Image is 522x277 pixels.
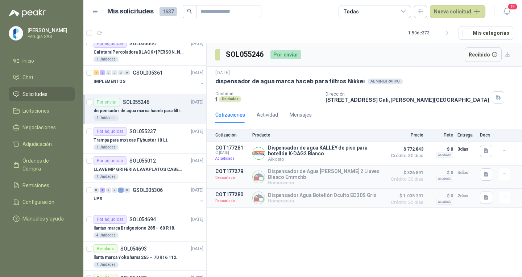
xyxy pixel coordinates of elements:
[428,145,453,154] p: $ 0
[9,9,46,17] img: Logo peakr
[253,171,265,183] img: Company Logo
[215,151,248,155] span: C: [DATE]
[112,70,117,75] div: 0
[9,137,75,151] a: Adjudicación
[106,188,111,193] div: 0
[500,5,513,18] button: 19
[94,232,119,238] div: 4 Unidades
[215,174,248,181] p: Descartada
[480,133,494,138] p: Docs
[215,168,248,174] p: COT177279
[9,71,75,84] a: Chat
[387,154,423,158] span: Crédito 30 días
[28,34,73,39] p: Perugia SAS
[83,95,206,124] a: Por enviarSOL055246[DATE] dispensador de agua marca haceb para filtros Nikkei1 Unidades
[408,27,453,39] div: 1 - 50 de 373
[268,145,383,156] p: Dispensador de agua KALLEY de piso para botellón K-DAG2 Blanco
[94,254,177,261] p: llanta marca Yokohama 265 – 70 R16 112.
[226,49,265,60] h3: SOL055246
[191,245,203,252] p: [DATE]
[83,124,206,154] a: Por adjudicarSOL055237[DATE] Trampa para moscas Flybuster 10 Lt.1 Unidades
[215,70,230,76] p: [DATE]
[368,79,403,84] div: ADMINISTRATIVO
[215,145,248,151] p: COT177281
[28,28,73,33] p: [PERSON_NAME]
[215,77,365,85] p: dispensador de agua marca haceb para filtros Nikkei
[253,192,265,204] img: Company Logo
[129,129,156,134] p: SOL055237
[191,99,203,106] p: [DATE]
[133,70,163,75] p: GSOL005361
[22,157,68,173] span: Órdenes de Compra
[22,215,64,223] span: Manuales y ayuda
[457,168,476,177] p: 4 días
[159,7,177,16] span: 1637
[94,137,169,144] p: Trampa para moscas Flybuster 10 Lt.
[9,154,75,176] a: Órdenes de Compra
[268,198,377,203] p: Homecenter
[428,133,453,138] p: Flete
[507,3,518,10] span: 19
[387,145,423,154] span: $ 772.843
[9,121,75,134] a: Negociaciones
[94,144,119,150] div: 1 Unidades
[94,174,119,180] div: 1 Unidades
[268,180,383,185] p: Homecenter
[459,26,513,40] button: Mís categorías
[215,133,248,138] p: Cotización
[94,56,119,62] div: 1 Unidades
[83,242,206,271] a: RecibidoSOL054693[DATE] llanta marca Yokohama 265 – 70 R16 112.1 Unidades
[387,200,423,205] span: Crédito 30 días
[387,133,423,138] p: Precio
[428,192,453,200] p: $ 0
[191,216,203,223] p: [DATE]
[22,57,34,65] span: Inicio
[219,96,241,102] div: Unidades
[22,198,54,206] span: Configuración
[22,123,56,131] span: Negociaciones
[191,187,203,194] p: [DATE]
[253,147,265,159] img: Company Logo
[124,188,130,193] div: 0
[94,78,125,85] p: IMPLEMENTOS
[112,188,117,193] div: 0
[191,40,203,47] p: [DATE]
[215,197,248,205] p: Descartada
[387,177,423,181] span: Crédito 30 días
[94,49,184,56] p: Cafetera|Percoladora BLACK+[PERSON_NAME] 30 Tazas CMU3000 Plateado
[268,156,383,162] p: Alkosto
[94,156,127,165] div: Por adjudicar
[94,108,184,114] p: dispensador de agua marca haceb para filtros Nikkei
[94,98,120,106] div: Por enviar
[326,92,489,97] p: Dirección
[22,74,33,81] span: Chat
[9,179,75,192] a: Remisiones
[9,87,75,101] a: Solicitudes
[83,212,206,242] a: Por adjudicarSOL054694[DATE] llantas marca Bridgestone 285 – 60 R18.4 Unidades
[465,47,502,62] button: Recibido
[252,133,383,138] p: Producto
[268,168,383,180] p: Dispensador de Agua [PERSON_NAME] 2 Llaves Blanco Emmchb
[94,68,205,92] a: 1 2 0 0 0 0 GSOL005361[DATE] IMPLEMENTOS
[83,154,206,183] a: Por adjudicarSOL055012[DATE] LLAVE MP GRIFERIA LAVAPLATOS CABEZA EXTRAIBLE1 Unidades
[430,5,485,18] button: Nueva solicitud
[9,212,75,226] a: Manuales y ayuda
[187,9,192,14] span: search
[191,158,203,164] p: [DATE]
[94,225,175,232] p: llantas marca Bridgestone 285 – 60 R18.
[9,54,75,68] a: Inicio
[270,50,301,59] div: Por enviar
[268,192,377,198] p: Dispensador Agua Botellón Oculto ED30S Gris
[94,186,205,209] a: 0 1 0 0 1 0 GSOL005306[DATE] UPS
[120,246,147,251] p: SOL054693
[22,181,49,189] span: Remisiones
[123,100,149,105] p: SOL055246
[107,6,154,17] h1: Mis solicitudes
[22,90,47,98] span: Solicitudes
[94,244,117,253] div: Recibido
[94,39,127,48] div: Por adjudicar
[22,140,52,148] span: Adjudicación
[428,168,453,177] p: $ 0
[100,188,105,193] div: 1
[106,70,111,75] div: 0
